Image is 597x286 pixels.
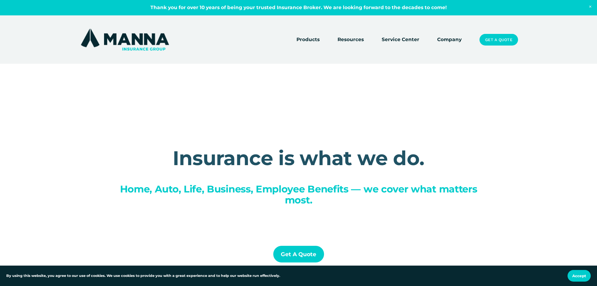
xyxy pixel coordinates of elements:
[479,34,518,46] a: Get a Quote
[6,273,280,279] p: By using this website, you agree to our use of cookies. We use cookies to provide you with a grea...
[437,35,462,44] a: Company
[296,36,320,44] span: Products
[79,27,170,52] img: Manna Insurance Group
[120,183,480,206] span: Home, Auto, Life, Business, Employee Benefits — we cover what matters most.
[173,146,425,170] strong: Insurance is what we do.
[273,246,324,262] a: Get a Quote
[382,35,419,44] a: Service Center
[572,273,586,278] span: Accept
[296,35,320,44] a: folder dropdown
[568,270,591,282] button: Accept
[338,35,364,44] a: folder dropdown
[338,36,364,44] span: Resources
